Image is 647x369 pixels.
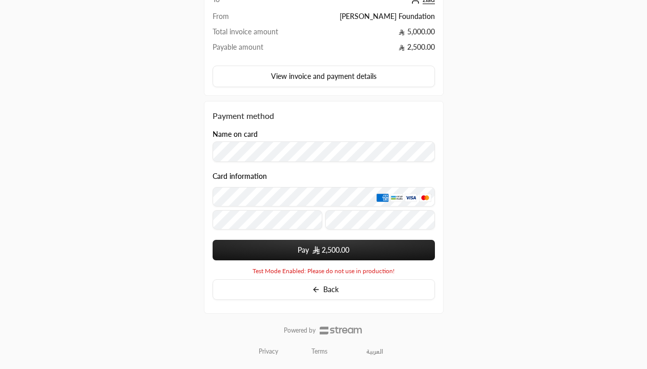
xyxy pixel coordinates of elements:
img: MasterCard [419,193,431,201]
span: 2,500.00 [322,245,349,255]
legend: Card information [213,172,267,180]
td: 5,000.00 [303,27,434,42]
span: Test Mode Enabled: Please do not use in production! [253,267,394,275]
a: Terms [311,347,327,356]
img: SAR [312,246,320,254]
a: Privacy [259,347,278,356]
label: Name on card [213,130,258,138]
img: AMEX [377,193,389,201]
img: Visa [405,193,417,201]
p: Powered by [284,326,316,335]
td: From [213,11,303,27]
td: 2,500.00 [303,42,434,57]
div: Card information [213,172,435,233]
button: View invoice and payment details [213,66,435,87]
input: Expiry date [213,210,322,230]
button: Back [213,279,435,300]
td: Total invoice amount [213,27,303,42]
div: Payment method [213,110,435,122]
img: MADA [390,193,403,201]
a: العربية [361,342,389,361]
td: Payable amount [213,42,303,57]
input: Credit Card [213,187,435,207]
span: Back [323,286,339,293]
input: CVC [325,210,435,230]
td: [PERSON_NAME] Foundation [303,11,434,27]
div: Name on card [213,130,435,162]
button: Pay SAR2,500.00 [213,240,435,260]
